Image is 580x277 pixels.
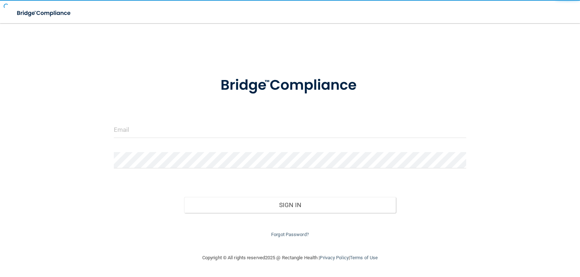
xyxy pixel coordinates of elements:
[350,255,378,260] a: Terms of Use
[158,246,422,269] div: Copyright © All rights reserved 2025 @ Rectangle Health | |
[271,232,309,237] a: Forgot Password?
[320,255,348,260] a: Privacy Policy
[206,67,374,104] img: bridge_compliance_login_screen.278c3ca4.svg
[11,6,78,21] img: bridge_compliance_login_screen.278c3ca4.svg
[184,197,396,213] button: Sign In
[114,122,467,138] input: Email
